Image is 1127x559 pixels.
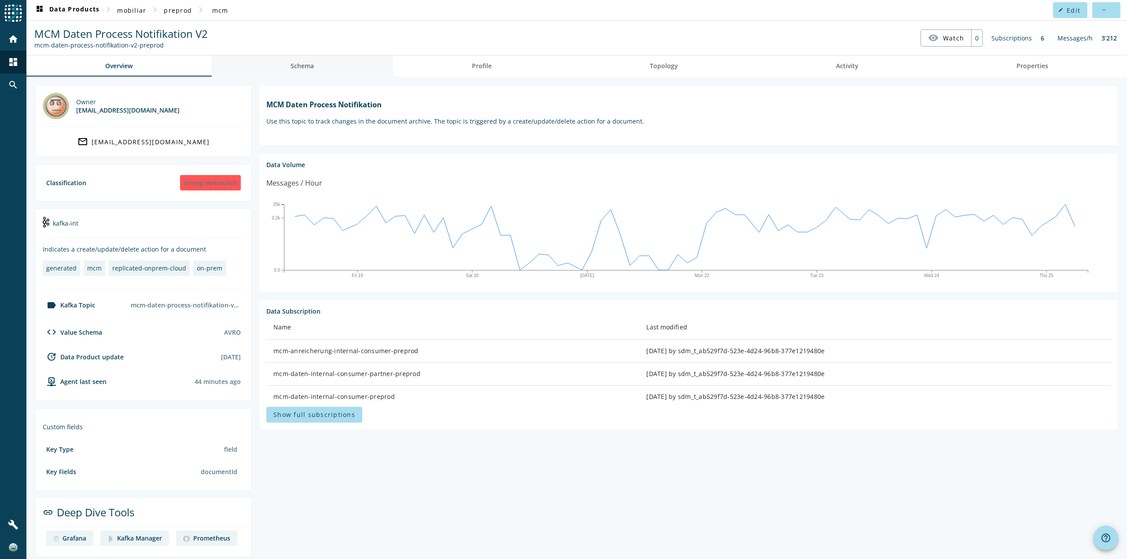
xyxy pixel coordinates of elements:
[273,410,355,419] span: Show full subscriptions
[472,63,492,69] span: Profile
[46,530,93,546] a: deep dive imageGrafana
[180,175,241,190] div: streng vertraulich
[46,445,74,453] div: Key Type
[150,4,160,15] mat-icon: chevron_right
[195,4,206,15] mat-icon: chevron_right
[43,216,244,238] div: kafka-int
[639,315,1111,340] th: Last modified
[43,134,244,150] a: [EMAIL_ADDRESS][DOMAIN_NAME]
[639,340,1111,363] td: [DATE] by sdm_t_ab529f7d-523e-4d24-96b8-377e1219480e
[1058,7,1063,12] mat-icon: edit
[1101,533,1111,543] mat-icon: help_outline
[8,519,18,530] mat-icon: build
[810,273,824,278] text: Tue 23
[266,178,322,189] div: Messages / Hour
[273,392,632,401] div: mcm-daten-internal-consumer-preprod
[206,2,234,18] button: mcm
[1017,63,1048,69] span: Properties
[1053,2,1087,18] button: Edit
[8,57,18,67] mat-icon: dashboard
[221,442,241,457] div: field
[34,5,99,15] span: Data Products
[46,264,77,272] div: generated
[273,347,632,355] div: mcm-anreicherung-internal-consumer-preprod
[46,351,57,362] mat-icon: update
[266,307,1111,315] div: Data Subscription
[105,63,133,69] span: Overview
[34,26,208,41] span: MCM Daten Process Notifikation V2
[197,264,222,272] div: on-prem
[291,63,314,69] span: Schema
[164,6,192,15] span: preprod
[266,407,362,423] button: Show full subscriptions
[107,536,114,542] img: deep dive image
[46,179,86,187] div: Classification
[580,273,594,278] text: [DATE]
[43,351,124,362] div: Data Product update
[76,106,180,114] div: [EMAIL_ADDRESS][DOMAIN_NAME]
[160,2,195,18] button: preprod
[924,273,939,278] text: Wed 24
[273,369,632,378] div: mcm-daten-internal-consumer-partner-preprod
[103,4,114,15] mat-icon: chevron_right
[43,505,244,527] div: Deep Dive Tools
[224,328,241,336] div: AVRO
[8,80,18,90] mat-icon: search
[639,363,1111,386] td: [DATE] by sdm_t_ab529f7d-523e-4d24-96b8-377e1219480e
[1097,29,1121,47] div: 3’212
[76,98,180,106] div: Owner
[183,536,189,542] img: deep dive image
[34,5,45,15] mat-icon: dashboard
[8,34,18,44] mat-icon: home
[921,30,971,46] button: Watch
[176,530,237,546] a: deep dive imagePrometheus
[43,327,102,337] div: Value Schema
[1036,29,1049,47] div: 6
[31,2,103,18] button: Data Products
[266,315,639,340] th: Name
[266,161,1111,169] div: Data Volume
[987,29,1036,47] div: Subscriptions
[43,93,69,119] img: mbx_220253@mobi.ch
[117,534,162,542] div: Kafka Manager
[212,6,228,15] span: mcm
[943,30,964,46] span: Watch
[274,267,280,272] text: 0.0
[695,273,710,278] text: Mon 22
[87,264,102,272] div: mcm
[100,530,169,546] a: deep dive imageKafka Manager
[114,2,150,18] button: mobiliar
[43,217,49,227] img: kafka-int
[266,117,1111,125] p: Use this topic to track changes in the document archive. The topic is triggered by a create/updat...
[46,300,57,311] mat-icon: label
[639,386,1111,409] td: [DATE] by sdm_t_ab529f7d-523e-4d24-96b8-377e1219480e
[971,30,982,46] div: 0
[46,468,76,476] div: Key Fields
[1039,273,1053,278] text: Thu 25
[92,138,210,146] div: [EMAIL_ADDRESS][DOMAIN_NAME]
[53,536,59,542] img: deep dive image
[650,63,678,69] span: Topology
[43,376,107,387] div: agent-env-preprod
[46,327,57,337] mat-icon: code
[221,353,241,361] div: [DATE]
[9,543,18,552] img: 7d8f07496eb6c71a228eaac28f4573d5
[195,377,241,386] div: Agents typically reports every 15min to 1h
[63,534,86,542] div: Grafana
[43,423,244,431] div: Custom fields
[112,264,186,272] div: replicated-onprem-cloud
[273,202,280,207] text: 25k
[43,245,244,253] div: Indicates a create/update/delete action for a document
[117,6,146,15] span: mobiliar
[77,136,88,147] mat-icon: mail_outline
[43,507,53,518] mat-icon: link
[466,273,479,278] text: Sat 20
[266,100,1111,110] h1: MCM Daten Process Notifikation
[272,215,280,220] text: 3.2k
[197,464,241,479] div: documentId
[928,33,939,43] mat-icon: visibility
[4,4,22,22] img: spoud-logo.svg
[193,534,230,542] div: Prometheus
[1067,6,1080,15] span: Edit
[43,300,95,311] div: Kafka Topic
